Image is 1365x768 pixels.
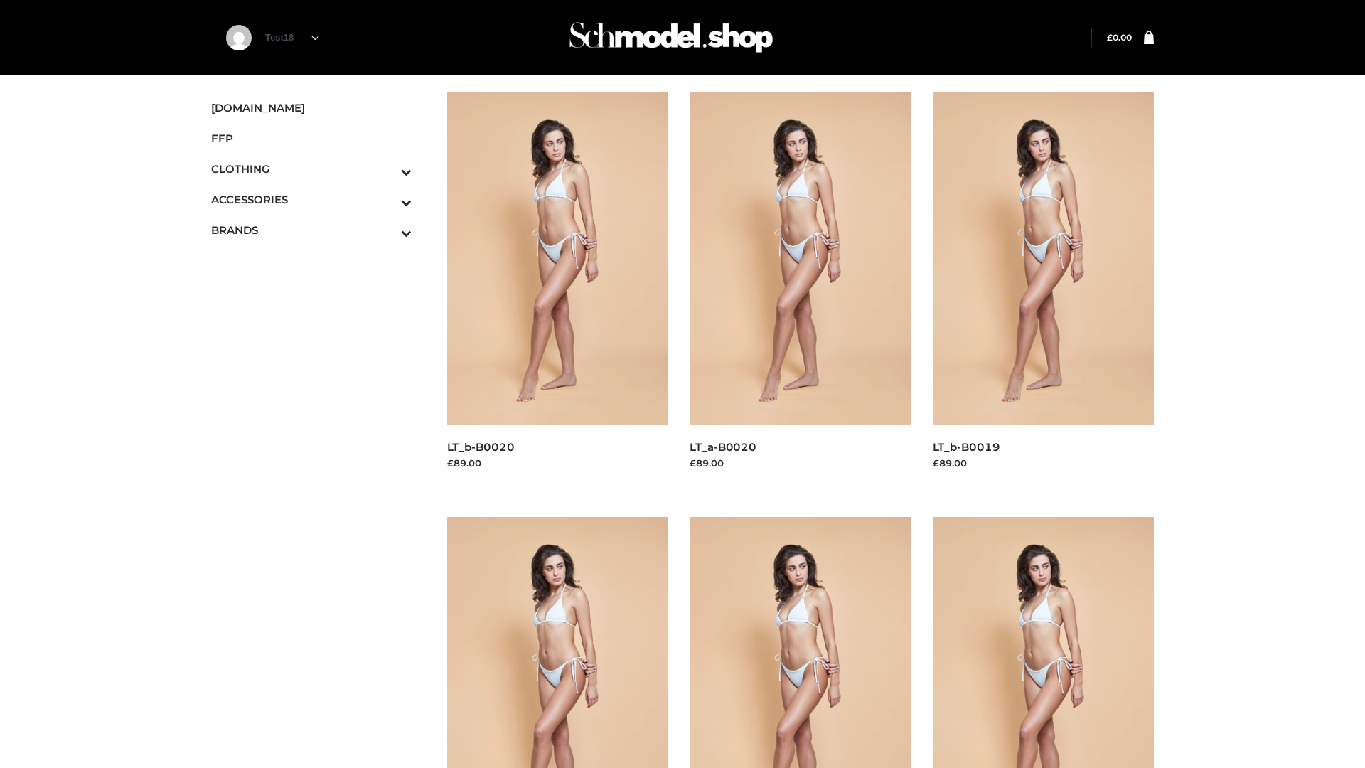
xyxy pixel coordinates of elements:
a: Read more [933,472,985,484]
a: [DOMAIN_NAME] [211,92,412,123]
span: CLOTHING [211,161,412,177]
a: LT_b-B0020 [447,440,515,454]
span: FFP [211,130,412,146]
span: ACCESSORIES [211,191,412,208]
div: £89.00 [690,456,911,470]
a: BRANDSToggle Submenu [211,215,412,245]
a: LT_a-B0020 [690,440,756,454]
button: Toggle Submenu [362,184,412,215]
a: FFP [211,123,412,154]
a: Read more [447,472,500,484]
span: [DOMAIN_NAME] [211,100,412,116]
div: £89.00 [933,456,1155,470]
img: Schmodel Admin 964 [564,9,778,65]
span: £ [1107,32,1113,43]
button: Toggle Submenu [362,154,412,184]
span: BRANDS [211,222,412,238]
a: LT_b-B0019 [933,440,1000,454]
a: Test18 [265,32,319,43]
button: Toggle Submenu [362,215,412,245]
a: Read more [690,472,742,484]
a: £0.00 [1107,32,1132,43]
a: ACCESSORIESToggle Submenu [211,184,412,215]
div: £89.00 [447,456,669,470]
bdi: 0.00 [1107,32,1132,43]
a: CLOTHINGToggle Submenu [211,154,412,184]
